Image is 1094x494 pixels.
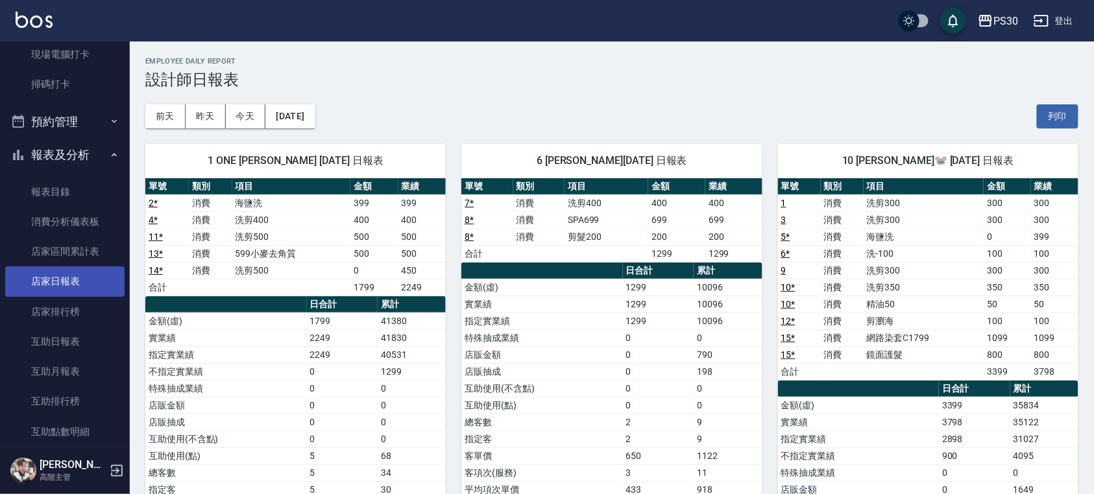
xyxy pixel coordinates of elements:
td: 0 [623,380,694,397]
td: 總客數 [145,464,307,481]
a: 互助月報表 [5,357,125,386]
td: 1299 [623,296,694,312]
td: 0 [939,464,1010,481]
td: 300 [1031,262,1078,279]
a: 1 [781,198,786,208]
button: 預約管理 [5,105,125,139]
td: 0 [984,228,1031,245]
td: 50 [1031,296,1078,312]
button: 昨天 [186,104,226,128]
table: a dense table [145,178,446,296]
td: 消費 [821,346,864,363]
td: 1099 [984,329,1031,346]
td: 海鹽洗 [232,194,350,211]
td: 35122 [1010,414,1078,430]
td: 5 [307,464,378,481]
td: 300 [984,194,1031,211]
td: 消費 [821,312,864,329]
td: 不指定實業績 [778,447,940,464]
td: 350 [1031,279,1078,296]
th: 項目 [864,178,984,195]
td: 350 [984,279,1031,296]
td: 金額(虛) [145,312,307,329]
td: SPA699 [565,211,648,228]
td: 1299 [705,245,762,262]
td: 1299 [648,245,705,262]
td: 300 [984,211,1031,228]
button: 登出 [1028,9,1078,33]
td: 41830 [378,329,446,346]
a: 互助點數明細 [5,417,125,447]
td: 68 [378,447,446,464]
span: 1 ONE [PERSON_NAME] [DATE] 日報表 [161,154,430,167]
td: 指定客 [461,430,623,447]
td: 特殊抽成業績 [145,380,307,397]
th: 累計 [694,263,762,279]
td: 0 [350,262,398,279]
td: 400 [648,194,705,211]
td: 洗剪400 [232,211,350,228]
td: 洗剪500 [232,228,350,245]
td: 3798 [939,414,1010,430]
a: 掃碼打卡 [5,69,125,99]
td: 3399 [939,397,1010,414]
a: 9 [781,265,786,276]
td: 店販抽成 [145,414,307,430]
th: 類別 [513,178,565,195]
a: 互助日報表 [5,327,125,357]
td: 699 [705,211,762,228]
td: 31027 [1010,430,1078,447]
td: 790 [694,346,762,363]
td: 鏡面護髮 [864,346,984,363]
button: 前天 [145,104,186,128]
td: 2249 [307,346,378,363]
td: 0 [307,430,378,447]
td: 9 [694,414,762,430]
a: 現場電腦打卡 [5,40,125,69]
td: 399 [350,194,398,211]
a: 互助業績報表 [5,447,125,476]
td: 指定實業績 [778,430,940,447]
td: 2898 [939,430,1010,447]
td: 100 [984,312,1031,329]
a: 3 [781,215,786,225]
td: 0 [307,380,378,397]
td: 3798 [1031,363,1078,380]
td: 0 [623,397,694,414]
td: 消費 [821,245,864,262]
td: 399 [1031,228,1078,245]
td: 消費 [189,194,232,211]
td: 35834 [1010,397,1078,414]
th: 日合計 [939,381,1010,397]
a: 店家排行榜 [5,297,125,327]
td: 699 [648,211,705,228]
td: 消費 [821,211,864,228]
td: 指定實業績 [145,346,307,363]
button: 今天 [226,104,266,128]
button: 報表及分析 [5,138,125,172]
td: 0 [694,397,762,414]
td: 400 [350,211,398,228]
td: 100 [1031,312,1078,329]
img: Person [10,458,36,484]
td: 消費 [821,279,864,296]
table: a dense table [778,178,1078,381]
td: 900 [939,447,1010,464]
td: 洗剪400 [565,194,648,211]
td: 消費 [189,245,232,262]
td: 洗剪300 [864,194,984,211]
img: Logo [16,12,53,28]
th: 類別 [821,178,864,195]
div: PS30 [993,13,1018,29]
a: 店家日報表 [5,266,125,296]
button: [DATE] [265,104,315,128]
td: 店販抽成 [461,363,623,380]
td: 特殊抽成業績 [461,329,623,346]
p: 高階主管 [40,471,106,483]
a: 店家區間累計表 [5,237,125,266]
h2: Employee Daily Report [145,57,1078,65]
td: 400 [705,194,762,211]
th: 累計 [1010,381,1078,397]
td: 0 [307,363,378,380]
td: 互助使用(不含點) [461,380,623,397]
